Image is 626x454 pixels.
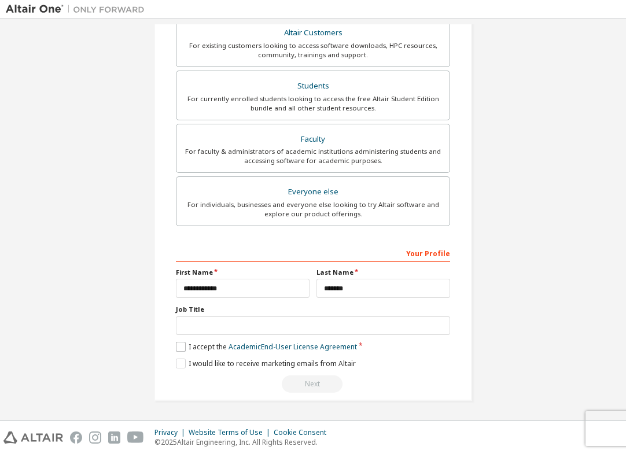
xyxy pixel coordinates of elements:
div: Privacy [154,428,189,437]
div: For existing customers looking to access software downloads, HPC resources, community, trainings ... [183,41,443,60]
div: For individuals, businesses and everyone else looking to try Altair software and explore our prod... [183,200,443,219]
div: Read and acccept EULA to continue [176,375,450,393]
img: instagram.svg [89,431,101,444]
img: linkedin.svg [108,431,120,444]
div: For currently enrolled students looking to access the free Altair Student Edition bundle and all ... [183,94,443,113]
div: Website Terms of Use [189,428,274,437]
img: altair_logo.svg [3,431,63,444]
div: Cookie Consent [274,428,333,437]
label: Job Title [176,305,450,314]
img: facebook.svg [70,431,82,444]
p: © 2025 Altair Engineering, Inc. All Rights Reserved. [154,437,333,447]
a: Academic End-User License Agreement [229,342,357,352]
div: Students [183,78,443,94]
label: I accept the [176,342,357,352]
label: Last Name [316,268,450,277]
div: Faculty [183,131,443,147]
img: youtube.svg [127,431,144,444]
label: First Name [176,268,310,277]
div: Altair Customers [183,25,443,41]
label: I would like to receive marketing emails from Altair [176,359,356,368]
div: For faculty & administrators of academic institutions administering students and accessing softwa... [183,147,443,165]
div: Your Profile [176,243,450,262]
div: Everyone else [183,184,443,200]
img: Altair One [6,3,150,15]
